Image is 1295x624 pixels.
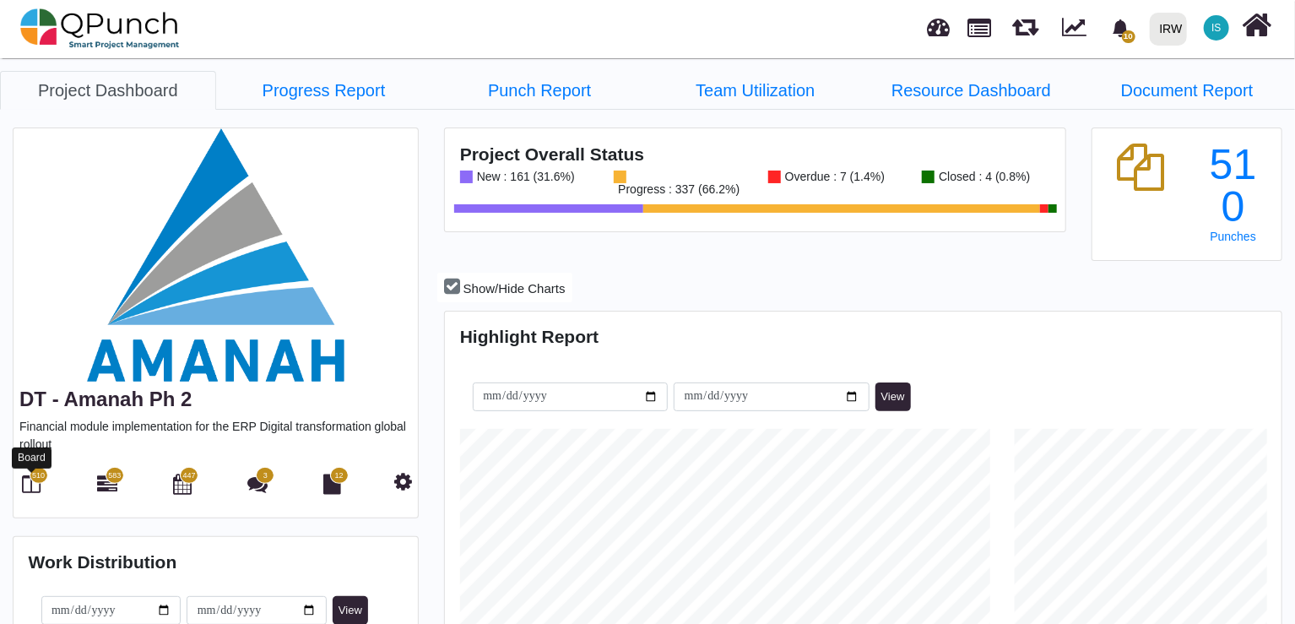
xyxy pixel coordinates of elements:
[247,474,268,494] i: Punch Discussion
[183,470,196,482] span: 447
[263,470,268,482] span: 3
[864,71,1080,110] a: Resource Dashboard
[1112,19,1130,37] svg: bell fill
[935,171,1030,183] div: Closed : 4 (0.8%)
[108,470,121,482] span: 583
[19,418,412,453] p: Financial module implementation for the ERP Digital transformation global rollout
[1200,144,1266,243] a: 510 Punches
[1211,23,1221,33] span: IS
[29,551,404,572] h4: Work Distribution
[1102,1,1143,54] a: bell fill10
[968,11,992,37] span: Projects
[460,144,1051,165] h4: Project Overall Status
[1054,1,1102,57] div: Dynamic Report
[97,480,117,494] a: 583
[20,3,180,54] img: qpunch-sp.fa6292f.png
[216,71,432,110] a: Progress Report
[647,71,864,109] li: DT - Amanah Ph 2
[463,281,566,296] span: Show/Hide Charts
[173,474,192,494] i: Calendar
[324,474,342,494] i: Document Library
[1012,8,1038,36] span: Releases
[460,326,1267,347] h4: Highlight Report
[1194,1,1239,55] a: IS
[335,470,344,482] span: 12
[781,171,885,183] div: Overdue : 7 (1.4%)
[32,470,45,482] span: 510
[928,10,951,35] span: Dashboard
[1106,13,1135,43] div: Notification
[394,471,412,491] i: Project Settings
[1142,1,1194,57] a: IRW
[1200,144,1266,228] div: 510
[431,71,647,110] a: Punch Report
[1204,15,1229,41] span: Idiris Shariif
[437,273,572,302] button: Show/Hide Charts
[97,474,117,494] i: Gantt
[875,383,911,411] button: View
[473,171,575,183] div: New : 161 (31.6%)
[1079,71,1295,110] a: Document Report
[1243,9,1272,41] i: Home
[614,183,740,196] div: Progress : 337 (66.2%)
[19,388,192,410] a: DT - Amanah Ph 2
[1211,230,1256,243] span: Punches
[1122,30,1135,43] span: 10
[647,71,864,110] a: Team Utilization
[12,448,51,469] div: Board
[1160,14,1183,44] div: IRW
